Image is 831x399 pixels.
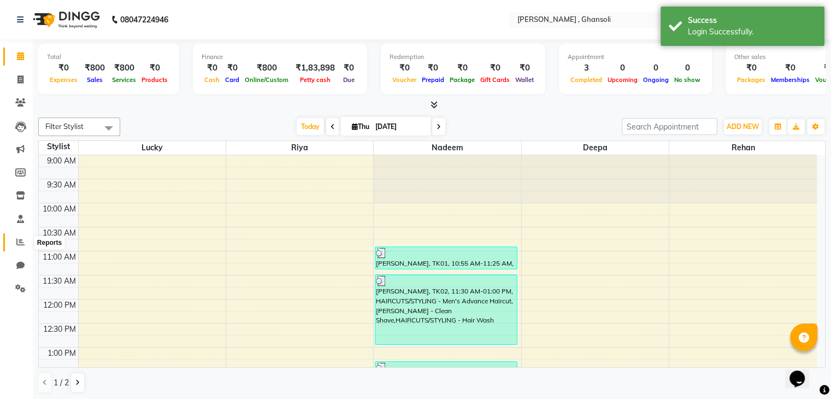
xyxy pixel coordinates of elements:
[375,247,517,269] div: [PERSON_NAME], TK01, 10:55 AM-11:25 AM, [PERSON_NAME] Shape / Styling
[339,62,358,74] div: ₹0
[390,76,419,84] span: Voucher
[727,122,759,131] span: ADD NEW
[47,76,80,84] span: Expenses
[374,141,521,155] span: nadeem
[768,76,812,84] span: Memberships
[605,62,640,74] div: 0
[568,62,605,74] div: 3
[671,76,703,84] span: No show
[45,179,78,191] div: 9:30 AM
[39,141,78,152] div: Stylist
[447,62,478,74] div: ₹0
[671,62,703,74] div: 0
[688,15,816,26] div: Success
[512,62,537,74] div: ₹0
[297,118,324,135] span: Today
[375,362,517,384] div: mauri, TK03, 01:20 PM-01:50 PM, HAIRCUTS/WASH - Hair Trimming [DEMOGRAPHIC_DATA]
[419,76,447,84] span: Prepaid
[447,76,478,84] span: Package
[84,76,105,84] span: Sales
[669,141,817,155] span: Rehan
[785,355,820,388] iframe: chat widget
[734,76,768,84] span: Packages
[47,52,170,62] div: Total
[222,76,242,84] span: Card
[340,76,357,84] span: Due
[419,62,447,74] div: ₹0
[47,62,80,74] div: ₹0
[297,76,333,84] span: Petty cash
[568,52,703,62] div: Appointment
[40,275,78,287] div: 11:30 AM
[40,227,78,239] div: 10:30 AM
[222,62,242,74] div: ₹0
[724,119,762,134] button: ADD NEW
[34,237,64,250] div: Reports
[768,62,812,74] div: ₹0
[291,62,339,74] div: ₹1,83,898
[80,62,109,74] div: ₹800
[45,155,78,167] div: 9:00 AM
[375,275,517,344] div: [PERSON_NAME], TK02, 11:30 AM-01:00 PM, HAIRCUTS/STYLING - Men's Advance Haircut,[PERSON_NAME] - ...
[40,251,78,263] div: 11:00 AM
[242,76,291,84] span: Online/Custom
[79,141,226,155] span: Lucky
[372,119,427,135] input: 2025-09-04
[242,62,291,74] div: ₹800
[390,52,537,62] div: Redemption
[390,62,419,74] div: ₹0
[622,118,717,135] input: Search Appointment
[202,76,222,84] span: Cash
[120,4,168,35] b: 08047224946
[478,76,512,84] span: Gift Cards
[41,324,78,335] div: 12:30 PM
[522,141,669,155] span: deepa
[41,300,78,311] div: 12:00 PM
[349,122,372,131] span: Thu
[734,62,768,74] div: ₹0
[478,62,512,74] div: ₹0
[605,76,640,84] span: Upcoming
[640,62,671,74] div: 0
[28,4,103,35] img: logo
[139,62,170,74] div: ₹0
[640,76,671,84] span: Ongoing
[688,26,816,38] div: Login Successfully.
[109,76,139,84] span: Services
[202,62,222,74] div: ₹0
[45,348,78,359] div: 1:00 PM
[226,141,373,155] span: Riya
[139,76,170,84] span: Products
[568,76,605,84] span: Completed
[45,122,84,131] span: Filter Stylist
[512,76,537,84] span: Wallet
[40,203,78,215] div: 10:00 AM
[202,52,358,62] div: Finance
[109,62,139,74] div: ₹800
[54,377,69,389] span: 1 / 2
